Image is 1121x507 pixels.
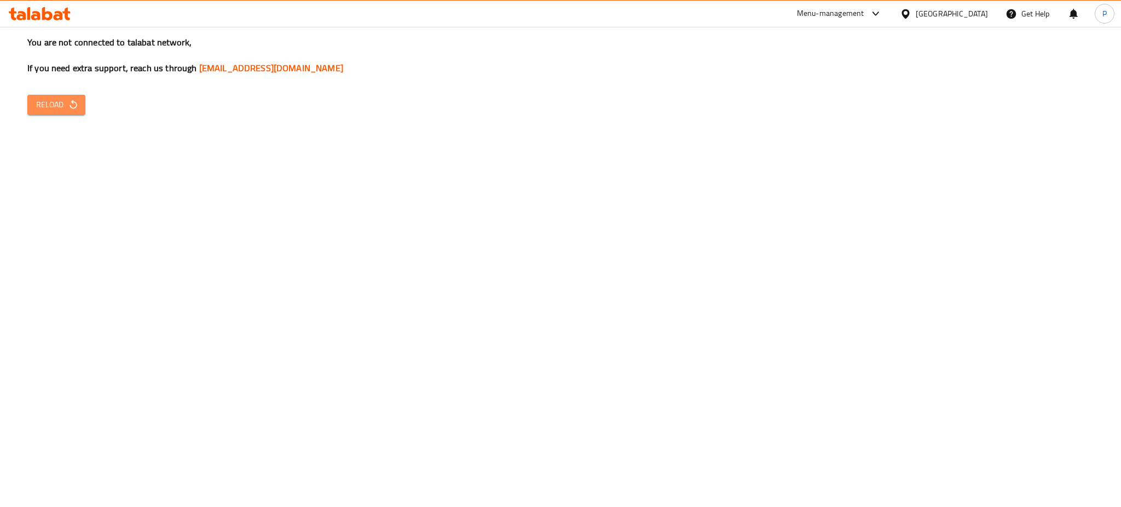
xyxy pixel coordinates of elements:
[916,8,988,20] div: [GEOGRAPHIC_DATA]
[797,7,864,20] div: Menu-management
[27,95,85,115] button: Reload
[36,98,77,112] span: Reload
[1102,8,1107,20] span: P
[199,60,343,76] a: [EMAIL_ADDRESS][DOMAIN_NAME]
[27,36,1094,74] h3: You are not connected to talabat network, If you need extra support, reach us through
